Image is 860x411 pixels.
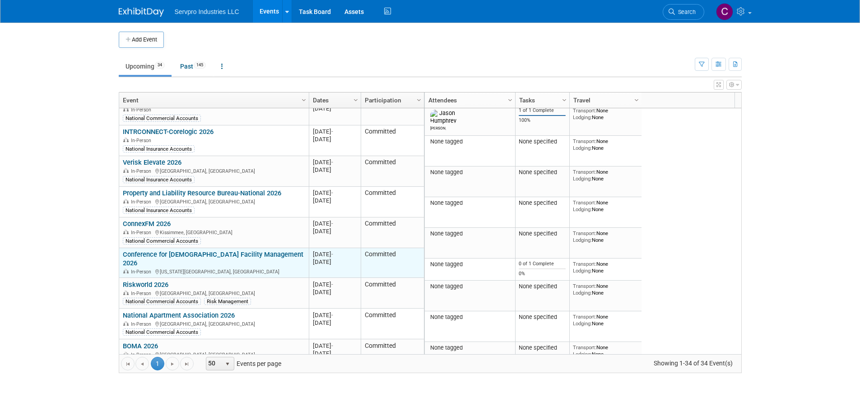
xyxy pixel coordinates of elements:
div: 0 of 1 Complete [519,261,566,267]
div: [DATE] [313,258,357,266]
span: - [331,342,333,349]
div: None specified [519,169,566,176]
td: Committed [361,217,424,248]
span: Transport: [573,230,596,236]
span: Events per page [194,357,290,370]
div: [DATE] [313,128,357,135]
div: National Commercial Accounts [123,237,201,245]
div: None tagged [428,230,511,237]
a: Column Settings [299,92,309,106]
div: None specified [519,283,566,290]
div: None specified [519,199,566,207]
span: Transport: [573,261,596,267]
span: - [331,189,333,196]
a: Go to the first page [121,357,135,370]
td: Committed [361,278,424,309]
a: Column Settings [559,92,569,106]
img: In-Person Event [123,269,129,273]
span: - [331,312,333,319]
div: [GEOGRAPHIC_DATA], [GEOGRAPHIC_DATA] [123,167,305,175]
span: Column Settings [415,97,423,104]
div: [DATE] [313,158,357,166]
div: None tagged [428,283,511,290]
span: Transport: [573,314,596,320]
div: Kissimmee, [GEOGRAPHIC_DATA] [123,228,305,236]
div: National Commercial Accounts [123,328,201,336]
div: National Insurance Accounts [123,145,195,152]
div: [DATE] [313,135,357,143]
span: - [331,128,333,135]
div: 1 of 1 Complete [519,107,566,114]
span: In-Person [131,230,154,236]
td: Committed [361,309,424,339]
a: Attendees [428,92,509,108]
div: National Insurance Accounts [123,176,195,183]
img: In-Person Event [123,107,129,111]
a: Upcoming34 [119,58,172,75]
div: None None [573,138,638,151]
span: - [331,220,333,227]
div: [DATE] [313,220,357,227]
span: 145 [194,62,206,69]
span: Lodging: [573,320,592,327]
span: Transport: [573,138,596,144]
a: Riskworld 2026 [123,281,168,289]
div: [GEOGRAPHIC_DATA], [GEOGRAPHIC_DATA] [123,289,305,297]
a: Dates [313,92,355,108]
img: Jason Humphrey [430,110,456,124]
span: - [331,281,333,288]
span: Column Settings [633,97,640,104]
span: Search [675,9,696,15]
div: [DATE] [313,311,357,319]
div: [DATE] [313,197,357,204]
span: Column Settings [300,97,307,104]
img: In-Person Event [123,291,129,295]
div: 0% [519,271,566,277]
div: [DATE] [313,319,357,327]
span: Lodging: [573,351,592,357]
a: Event [123,92,303,108]
span: Transport: [573,199,596,206]
span: In-Person [131,291,154,296]
span: Go to the first page [124,360,131,368]
a: Travel [573,92,636,108]
span: In-Person [131,352,154,358]
a: Tasks [519,92,563,108]
span: Go to the previous page [139,360,146,368]
div: None tagged [428,138,511,145]
div: National Commercial Accounts [123,298,201,305]
td: Committed [361,187,424,217]
div: None specified [519,314,566,321]
div: [DATE] [313,288,357,296]
a: Past145 [173,58,213,75]
span: Transport: [573,169,596,175]
span: 1 [151,357,164,370]
div: None None [573,261,638,274]
span: Servpro Industries LLC [175,8,239,15]
span: Showing 1-34 of 34 Event(s) [645,357,741,369]
span: In-Person [131,107,154,113]
a: National Apartment Association 2026 [123,311,235,319]
span: In-Person [131,138,154,143]
a: Go to the last page [180,357,194,370]
td: Committed [361,248,424,278]
button: Add Event [119,32,164,48]
div: None None [573,199,638,212]
span: Column Settings [507,97,514,104]
a: Column Settings [414,92,424,106]
a: Search [663,4,704,20]
div: None tagged [428,169,511,176]
span: - [331,251,333,258]
a: Column Settings [505,92,515,106]
div: None tagged [428,261,511,268]
img: In-Person Event [123,199,129,203]
div: [GEOGRAPHIC_DATA], [GEOGRAPHIC_DATA] [123,198,305,205]
span: Go to the next page [169,360,176,368]
span: Column Settings [561,97,568,104]
img: ExhibitDay [119,8,164,17]
span: Transport: [573,344,596,351]
div: [GEOGRAPHIC_DATA], [GEOGRAPHIC_DATA] [123,320,305,328]
span: Go to the last page [183,360,191,368]
span: In-Person [131,269,154,275]
div: None None [573,344,638,357]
